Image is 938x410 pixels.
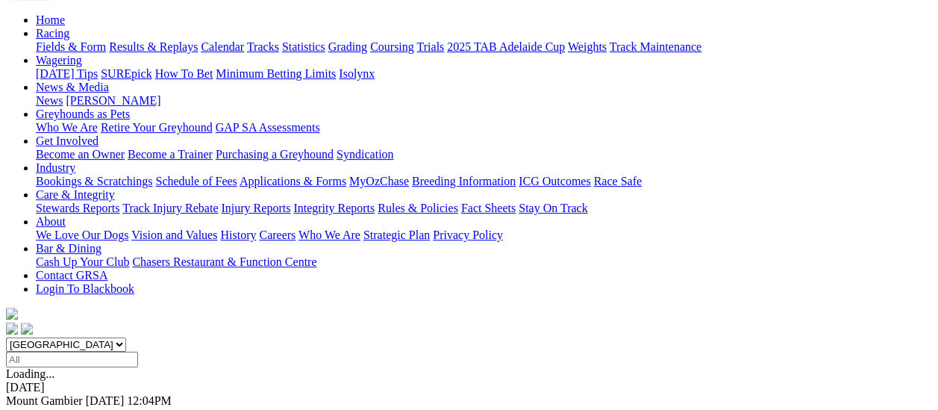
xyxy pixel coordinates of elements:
a: Racing [36,27,69,40]
a: Become an Owner [36,148,125,161]
a: Syndication [337,148,393,161]
img: facebook.svg [6,323,18,335]
a: We Love Our Dogs [36,229,128,241]
input: Select date [6,352,138,367]
a: Schedule of Fees [155,175,237,187]
a: Isolynx [339,67,375,80]
img: twitter.svg [21,323,33,335]
a: Grading [328,40,367,53]
a: Breeding Information [412,175,516,187]
a: Stay On Track [519,202,587,214]
div: Racing [36,40,932,54]
a: Get Involved [36,134,99,147]
div: Care & Integrity [36,202,932,215]
a: Careers [259,229,296,241]
div: Greyhounds as Pets [36,121,932,134]
a: Calendar [201,40,244,53]
a: Statistics [282,40,325,53]
a: How To Bet [155,67,213,80]
a: Track Maintenance [610,40,701,53]
a: ICG Outcomes [519,175,590,187]
a: Stewards Reports [36,202,119,214]
a: Race Safe [593,175,641,187]
div: Industry [36,175,932,188]
div: Bar & Dining [36,255,932,269]
a: Become a Trainer [128,148,213,161]
a: Minimum Betting Limits [216,67,336,80]
a: Weights [568,40,607,53]
a: Fields & Form [36,40,106,53]
span: Mount Gambier [6,394,83,407]
a: Bookings & Scratchings [36,175,152,187]
a: Privacy Policy [433,229,503,241]
a: About [36,215,66,228]
span: 12:04PM [127,394,172,407]
a: Wagering [36,54,82,66]
a: Trials [416,40,444,53]
a: Retire Your Greyhound [101,121,213,134]
a: Contact GRSA [36,269,107,282]
a: History [220,229,256,241]
a: [DATE] Tips [36,67,98,80]
a: SUREpick [101,67,151,80]
a: Rules & Policies [378,202,458,214]
a: Home [36,13,65,26]
a: Bar & Dining [36,242,101,255]
a: Tracks [247,40,279,53]
div: Wagering [36,67,932,81]
a: GAP SA Assessments [216,121,320,134]
a: Applications & Forms [240,175,346,187]
a: Fact Sheets [461,202,516,214]
a: Login To Blackbook [36,282,134,295]
a: Cash Up Your Club [36,255,129,268]
img: logo-grsa-white.png [6,308,18,320]
a: Chasers Restaurant & Function Centre [132,255,316,268]
a: Results & Replays [109,40,198,53]
div: [DATE] [6,381,932,394]
a: Strategic Plan [363,229,430,241]
a: Purchasing a Greyhound [216,148,334,161]
a: Track Injury Rebate [122,202,218,214]
a: Injury Reports [221,202,290,214]
span: [DATE] [86,394,125,407]
a: Care & Integrity [36,188,115,201]
div: News & Media [36,94,932,108]
a: News & Media [36,81,109,93]
a: Coursing [370,40,414,53]
a: MyOzChase [349,175,409,187]
a: Vision and Values [131,229,217,241]
a: News [36,94,63,107]
a: [PERSON_NAME] [66,94,160,107]
div: Get Involved [36,148,932,161]
div: About [36,229,932,242]
a: Industry [36,161,75,174]
a: Who We Are [36,121,98,134]
span: Loading... [6,367,54,380]
a: Integrity Reports [293,202,375,214]
a: 2025 TAB Adelaide Cup [447,40,565,53]
a: Greyhounds as Pets [36,108,130,120]
a: Who We Are [298,229,360,241]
